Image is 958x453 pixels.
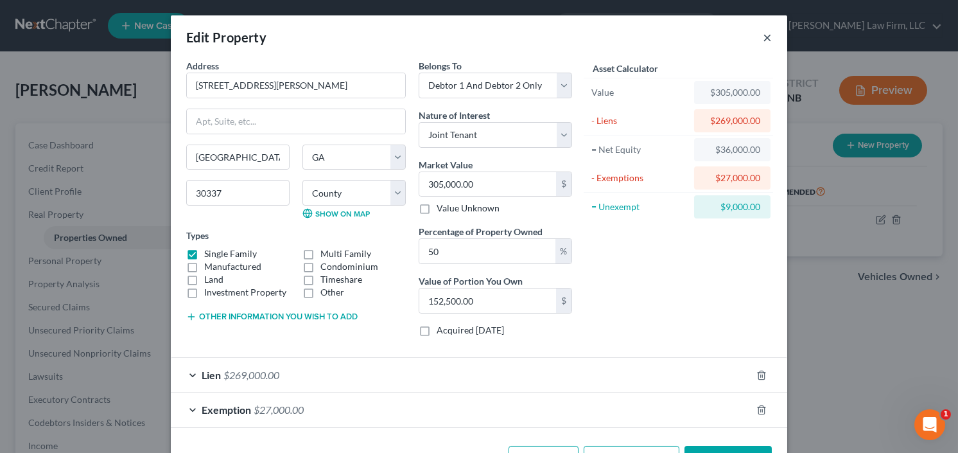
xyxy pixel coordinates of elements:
[419,172,556,197] input: 0.00
[320,247,371,260] label: Multi Family
[223,369,279,381] span: $269,000.00
[419,60,462,71] span: Belongs To
[186,180,290,206] input: Enter zip...
[204,247,257,260] label: Single Family
[591,172,688,184] div: - Exemptions
[186,312,358,322] button: Other information you wish to add
[186,229,209,242] label: Types
[704,114,760,127] div: $269,000.00
[187,109,405,134] input: Apt, Suite, etc...
[914,409,945,440] iframe: Intercom live chat
[437,324,504,337] label: Acquired [DATE]
[204,273,223,286] label: Land
[941,409,951,420] span: 1
[556,289,571,313] div: $
[186,28,266,46] div: Edit Property
[419,158,473,172] label: Market Value
[419,225,543,238] label: Percentage of Property Owned
[763,30,772,45] button: ×
[556,172,571,197] div: $
[704,200,760,213] div: $9,000.00
[704,143,760,156] div: $36,000.00
[419,239,555,263] input: 0.00
[419,274,523,288] label: Value of Portion You Own
[320,286,344,299] label: Other
[555,239,571,263] div: %
[187,73,405,98] input: Enter address...
[204,260,261,273] label: Manufactured
[591,86,688,99] div: Value
[437,202,500,215] label: Value Unknown
[419,109,490,122] label: Nature of Interest
[186,60,219,71] span: Address
[302,208,370,218] a: Show on Map
[704,86,760,99] div: $305,000.00
[202,404,251,416] span: Exemption
[591,143,688,156] div: = Net Equity
[704,172,760,184] div: $27,000.00
[591,114,688,127] div: - Liens
[202,369,221,381] span: Lien
[419,289,556,313] input: 0.00
[593,62,658,75] label: Asset Calculator
[320,260,378,273] label: Condominium
[204,286,286,299] label: Investment Property
[254,404,304,416] span: $27,000.00
[187,145,289,170] input: Enter city...
[320,273,362,286] label: Timeshare
[591,200,688,213] div: = Unexempt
